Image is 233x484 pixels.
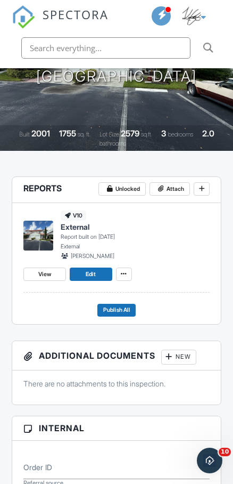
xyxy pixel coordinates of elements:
div: 2579 [121,128,139,139]
iframe: Intercom live chat [197,448,222,473]
span: sq.ft. [141,131,152,138]
h3: Internal [12,416,221,441]
span: sq. ft. [78,131,90,138]
p: There are no attachments to this inspection. [23,378,210,389]
span: SPECTORA [43,5,109,22]
div: 2.0 [202,128,214,139]
div: New [161,350,196,365]
span: bedrooms [168,131,193,138]
div: 2001 [31,128,50,139]
input: Search everything... [21,37,190,59]
span: 10 [219,448,231,456]
img: The Best Home Inspection Software - Spectora [12,5,35,29]
img: img_2749.jpeg [182,6,201,26]
h1: [STREET_ADDRESS] [GEOGRAPHIC_DATA] [36,52,197,85]
div: 1755 [59,128,76,139]
div: 3 [161,128,167,139]
span: Lot Size [99,131,119,138]
span: bathrooms [99,140,126,147]
label: Order ID [23,462,52,473]
span: Built [19,131,30,138]
h3: Additional Documents [12,341,221,370]
a: SPECTORA [12,15,109,36]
